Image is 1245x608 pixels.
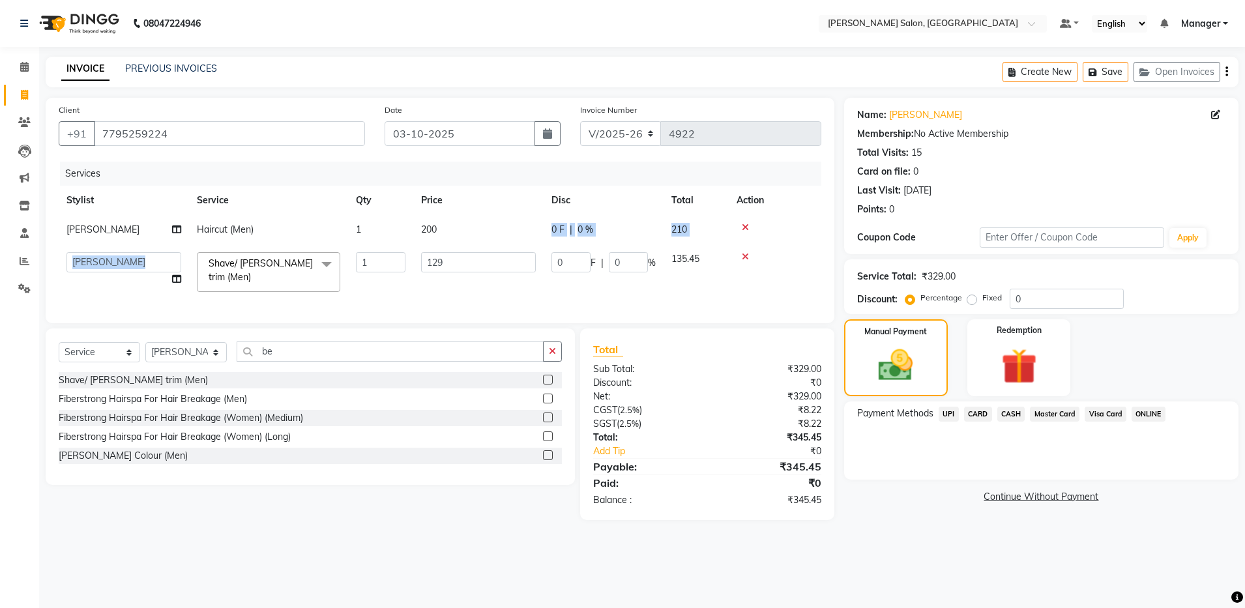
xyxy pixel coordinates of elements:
span: 0 F [551,223,564,237]
a: x [251,271,257,283]
div: No Active Membership [857,127,1225,141]
span: Manager [1181,17,1220,31]
div: Points: [857,203,886,216]
th: Total [664,186,729,215]
a: PREVIOUS INVOICES [125,63,217,74]
div: 0 [913,165,918,179]
span: ONLINE [1132,407,1165,422]
input: Search by Name/Mobile/Email/Code [94,121,365,146]
span: [PERSON_NAME] [66,224,139,235]
div: Discount: [583,376,707,390]
span: 1 [356,224,361,235]
div: Fiberstrong Hairspa For Hair Breakage (Women) (Medium) [59,411,303,425]
div: ₹329.00 [707,362,831,376]
span: CASH [997,407,1025,422]
div: Last Visit: [857,184,901,197]
div: ₹329.00 [707,390,831,403]
label: Date [385,104,402,116]
div: ₹8.22 [707,417,831,431]
span: 2.5% [620,405,639,415]
div: Name: [857,108,886,122]
div: Total Visits: [857,146,909,160]
div: Fiberstrong Hairspa For Hair Breakage (Men) [59,392,247,406]
label: Redemption [997,325,1042,336]
a: INVOICE [61,57,110,81]
th: Action [729,186,821,215]
div: 0 [889,203,894,216]
div: ( ) [583,417,707,431]
span: CARD [964,407,992,422]
th: Disc [544,186,664,215]
span: UPI [939,407,959,422]
span: 200 [421,224,437,235]
a: Add Tip [583,444,728,458]
div: Total: [583,431,707,444]
span: % [648,256,656,270]
span: Total [593,343,623,356]
div: [PERSON_NAME] Colour (Men) [59,449,188,463]
div: Service Total: [857,270,916,283]
div: ₹8.22 [707,403,831,417]
span: Shave/ [PERSON_NAME] trim (Men) [209,257,313,283]
div: ₹0 [707,475,831,491]
span: 2.5% [619,418,639,429]
th: Stylist [59,186,189,215]
button: Apply [1169,228,1207,248]
div: Net: [583,390,707,403]
th: Qty [348,186,413,215]
span: | [570,223,572,237]
b: 08047224946 [143,5,201,42]
div: Discount: [857,293,898,306]
span: Visa Card [1085,407,1126,422]
div: Payable: [583,459,707,474]
span: Payment Methods [857,407,933,420]
label: Manual Payment [864,326,927,338]
span: 210 [671,224,687,235]
span: SGST [593,418,617,429]
div: ₹0 [728,444,831,458]
span: F [591,256,596,270]
div: ₹329.00 [922,270,956,283]
button: Create New [1003,62,1077,82]
div: ₹345.45 [707,431,831,444]
div: Card on file: [857,165,911,179]
div: ₹345.45 [707,493,831,507]
div: ₹345.45 [707,459,831,474]
label: Invoice Number [580,104,637,116]
span: CGST [593,404,617,416]
div: Services [60,162,831,186]
div: Fiberstrong Hairspa For Hair Breakage (Women) (Long) [59,430,291,444]
div: ( ) [583,403,707,417]
span: | [601,256,604,270]
img: logo [33,5,123,42]
th: Price [413,186,544,215]
div: [DATE] [903,184,931,197]
input: Enter Offer / Coupon Code [980,227,1164,248]
span: 0 % [578,223,593,237]
div: ₹0 [707,376,831,390]
div: Shave/ [PERSON_NAME] trim (Men) [59,373,208,387]
span: Haircut (Men) [197,224,254,235]
label: Client [59,104,80,116]
button: Save [1083,62,1128,82]
img: _cash.svg [868,345,924,385]
div: Sub Total: [583,362,707,376]
th: Service [189,186,348,215]
button: Open Invoices [1134,62,1220,82]
span: Master Card [1030,407,1079,422]
div: Paid: [583,475,707,491]
a: [PERSON_NAME] [889,108,962,122]
img: _gift.svg [990,344,1048,388]
button: +91 [59,121,95,146]
div: Membership: [857,127,914,141]
label: Percentage [920,292,962,304]
div: Balance : [583,493,707,507]
span: 135.45 [671,253,699,265]
div: 15 [911,146,922,160]
div: Coupon Code [857,231,980,244]
a: Continue Without Payment [847,490,1236,504]
label: Fixed [982,292,1002,304]
input: Search or Scan [237,341,544,362]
